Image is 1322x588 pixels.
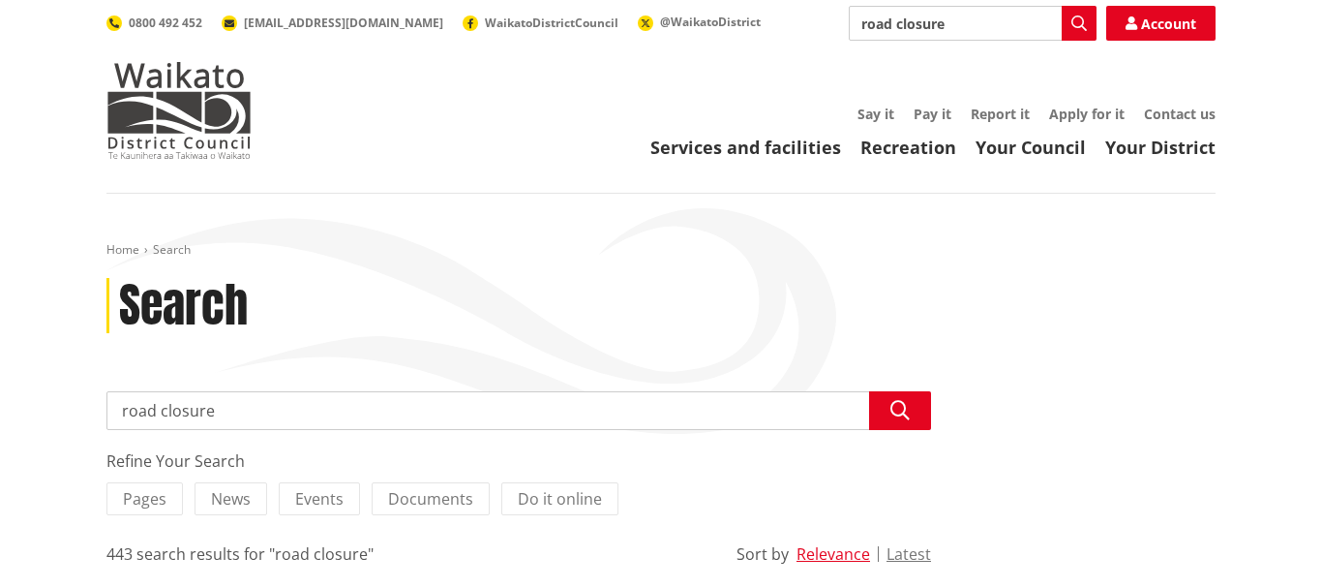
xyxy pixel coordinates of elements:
[463,15,618,31] a: WaikatoDistrictCouncil
[153,241,191,258] span: Search
[1144,105,1216,123] a: Contact us
[106,542,374,566] div: 443 search results for "road closure"
[1106,6,1216,41] a: Account
[106,449,931,473] div: Refine Your Search
[106,242,1216,259] nav: breadcrumb
[295,488,344,510] span: Events
[736,542,789,566] div: Sort by
[650,136,841,159] a: Services and facilities
[860,136,956,159] a: Recreation
[106,241,139,258] a: Home
[106,15,202,31] a: 0800 492 452
[971,105,1030,123] a: Report it
[660,14,761,30] span: @WaikatoDistrict
[388,488,473,510] span: Documents
[914,105,951,123] a: Pay it
[106,62,252,159] img: Waikato District Council - Te Kaunihera aa Takiwaa o Waikato
[123,488,166,510] span: Pages
[638,14,761,30] a: @WaikatoDistrict
[796,545,870,563] button: Relevance
[849,6,1097,41] input: Search input
[222,15,443,31] a: [EMAIL_ADDRESS][DOMAIN_NAME]
[1105,136,1216,159] a: Your District
[1049,105,1125,123] a: Apply for it
[857,105,894,123] a: Say it
[106,391,931,430] input: Search input
[119,278,248,334] h1: Search
[244,15,443,31] span: [EMAIL_ADDRESS][DOMAIN_NAME]
[976,136,1086,159] a: Your Council
[129,15,202,31] span: 0800 492 452
[518,488,602,510] span: Do it online
[211,488,251,510] span: News
[886,545,931,563] button: Latest
[485,15,618,31] span: WaikatoDistrictCouncil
